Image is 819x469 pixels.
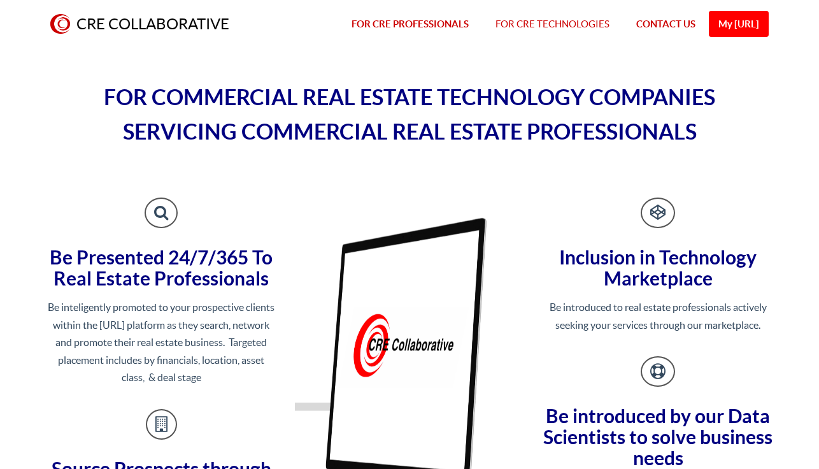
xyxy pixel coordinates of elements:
p: Be introduced to real estate professionals actively seeking your services through our marketplace. [543,299,773,334]
span: Be introduced by our Data Scientists to solve business needs [543,405,773,469]
p: Be inteligently promoted to your prospective clients within the [URL] platform as they search, ne... [46,299,276,387]
a: My [URL] [709,11,769,37]
span: Be Presented 24/7/365 To Real Estate Professionals [50,247,273,289]
span: FOR COMMERCIAL REAL ESTATE TECHNOLOGY COMPANIES SERVICING COMMERCIAL REAL ESTATE PROFESSIONALS [104,85,715,144]
span: Inclusion in Technology Marketplace [559,247,757,289]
